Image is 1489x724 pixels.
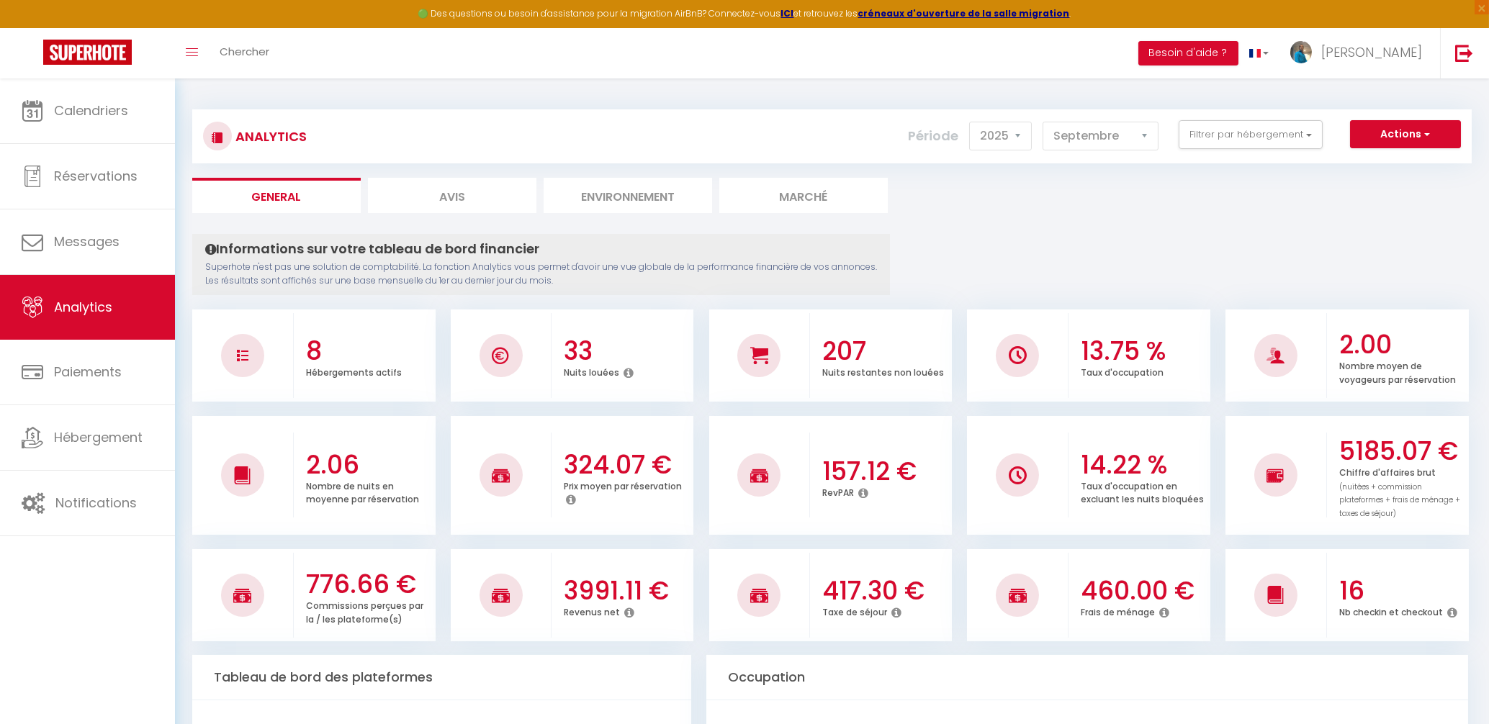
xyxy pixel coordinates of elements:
button: Filtrer par hébergement [1179,120,1323,149]
h3: 8 [306,336,432,366]
p: Revenus net [564,603,620,618]
h3: 207 [822,336,948,366]
p: RevPAR [822,484,854,499]
img: NO IMAGE [1267,467,1285,484]
h3: 14.22 % [1081,450,1207,480]
h3: 776.66 € [306,569,432,599]
button: Besoin d'aide ? [1138,41,1238,65]
h3: 2.06 [306,450,432,480]
p: Nb checkin et checkout [1339,603,1443,618]
li: Environnement [544,178,712,213]
p: Prix moyen par réservation [564,477,682,492]
h3: 417.30 € [822,576,948,606]
li: General [192,178,361,213]
span: Hébergement [54,428,143,446]
img: Super Booking [43,40,132,65]
a: Chercher [209,28,280,78]
button: Ouvrir le widget de chat LiveChat [12,6,55,49]
p: Hébergements actifs [306,363,402,379]
h3: 460.00 € [1081,576,1207,606]
div: Occupation [706,655,1467,700]
p: Nuits restantes non louées [822,363,944,379]
p: Taux d'occupation en excluant les nuits bloquées [1081,477,1204,506]
h4: Informations sur votre tableau de bord financier [205,241,877,257]
h3: 13.75 % [1081,336,1207,366]
a: créneaux d'ouverture de la salle migration [858,7,1070,19]
img: ... [1290,41,1312,63]
span: Analytics [54,298,112,316]
p: Taux d'occupation [1081,363,1164,379]
label: Période [908,120,958,152]
span: [PERSON_NAME] [1321,43,1422,61]
p: Nombre moyen de voyageurs par réservation [1339,357,1456,386]
p: Taxe de séjour [822,603,887,618]
h3: 324.07 € [564,450,690,480]
li: Marché [719,178,888,213]
h3: 16 [1339,576,1465,606]
span: Réservations [54,167,138,185]
h3: 2.00 [1339,330,1465,360]
h3: 5185.07 € [1339,436,1465,466]
h3: 3991.11 € [564,576,690,606]
p: Nuits louées [564,363,619,379]
span: Paiements [54,363,122,381]
span: (nuitées + commission plateformes + frais de ménage + taxes de séjour) [1339,481,1460,520]
img: NO IMAGE [1009,466,1027,484]
a: ... [PERSON_NAME] [1279,28,1440,78]
p: Chiffre d'affaires brut [1339,463,1460,520]
span: Calendriers [54,101,128,119]
div: Tableau de bord des plateformes [192,655,691,700]
a: ICI [781,7,794,19]
p: Frais de ménage [1081,603,1155,618]
h3: 157.12 € [822,456,948,487]
span: Messages [54,232,120,250]
img: logout [1455,44,1473,62]
h3: 33 [564,336,690,366]
img: NO IMAGE [237,350,248,361]
button: Actions [1350,120,1461,149]
p: Nombre de nuits en moyenne par réservation [306,477,419,506]
p: Commissions perçues par la / les plateforme(s) [306,597,423,625]
p: Superhote n'est pas une solution de comptabilité. La fonction Analytics vous permet d'avoir une v... [205,261,877,288]
span: Notifications [55,494,137,512]
li: Avis [368,178,536,213]
span: Chercher [220,44,269,59]
h3: Analytics [232,120,307,153]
